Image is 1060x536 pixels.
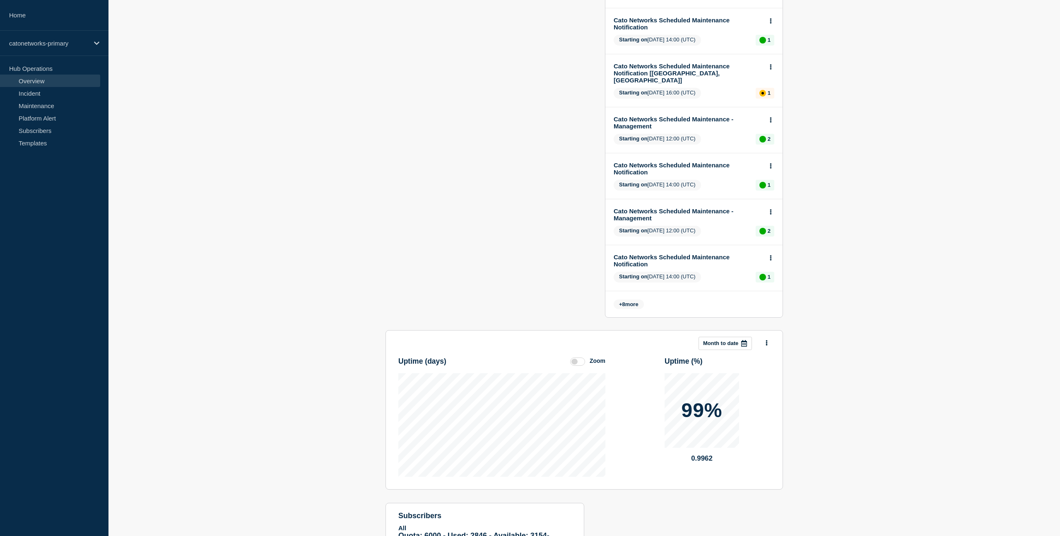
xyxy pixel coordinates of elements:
[759,182,766,188] div: up
[768,136,771,142] p: 2
[759,136,766,142] div: up
[681,401,722,420] p: 99%
[614,254,763,268] a: Cato Networks Scheduled Maintenance Notification
[614,17,763,31] a: Cato Networks Scheduled Maintenance Notification
[619,36,648,43] span: Starting on
[614,88,701,99] span: [DATE] 16:00 (UTC)
[9,40,89,47] p: catonetworks-primary
[619,135,648,142] span: Starting on
[619,89,648,96] span: Starting on
[614,63,763,84] a: Cato Networks Scheduled Maintenance Notification [[GEOGRAPHIC_DATA], [GEOGRAPHIC_DATA]]
[619,227,648,234] span: Starting on
[622,301,625,307] span: 8
[759,228,766,234] div: up
[759,274,766,280] div: up
[619,273,648,280] span: Starting on
[398,512,571,520] h4: subscribers
[759,37,766,43] div: up
[768,274,771,280] p: 1
[614,162,763,176] a: Cato Networks Scheduled Maintenance Notification
[590,357,605,364] div: Zoom
[614,299,644,309] span: + more
[699,337,752,350] button: Month to date
[614,208,763,222] a: Cato Networks Scheduled Maintenance - Management
[768,228,771,234] p: 2
[398,524,571,531] p: All
[619,181,648,188] span: Starting on
[665,454,739,463] p: 0.9962
[768,37,771,43] p: 1
[768,90,771,96] p: 1
[614,116,763,130] a: Cato Networks Scheduled Maintenance - Management
[759,90,766,97] div: affected
[614,272,701,282] span: [DATE] 14:00 (UTC)
[614,134,701,145] span: [DATE] 12:00 (UTC)
[665,357,703,366] h3: Uptime ( % )
[768,182,771,188] p: 1
[703,340,738,346] p: Month to date
[398,357,446,366] h3: Uptime ( days )
[614,35,701,46] span: [DATE] 14:00 (UTC)
[614,226,701,237] span: [DATE] 12:00 (UTC)
[614,180,701,191] span: [DATE] 14:00 (UTC)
